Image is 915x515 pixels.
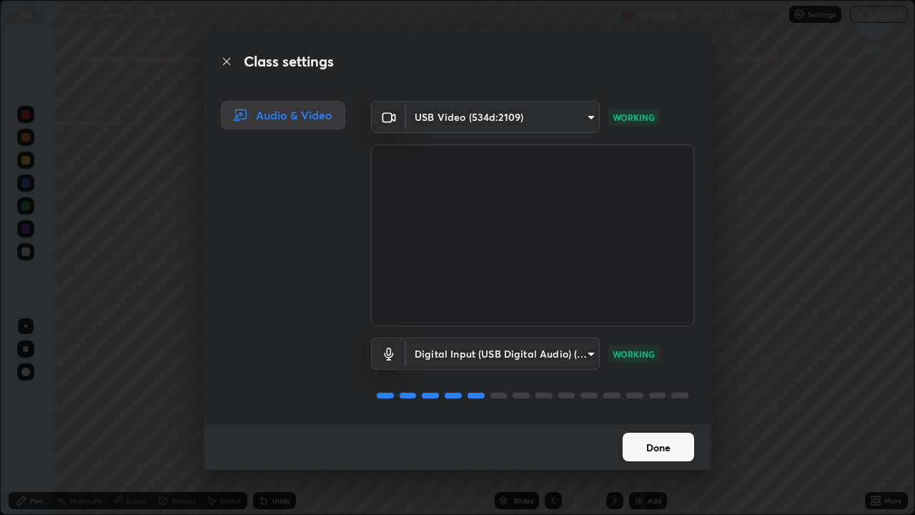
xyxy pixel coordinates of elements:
p: WORKING [613,348,655,360]
div: Audio & Video [221,101,345,129]
div: USB Video (534d:2109) [406,338,600,370]
div: USB Video (534d:2109) [406,101,600,133]
p: WORKING [613,111,655,124]
button: Done [623,433,694,461]
h2: Class settings [244,51,334,72]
